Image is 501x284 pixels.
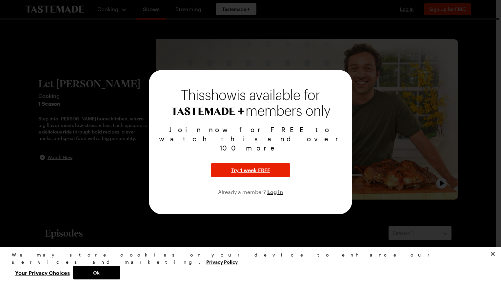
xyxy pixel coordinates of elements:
span: members only [246,104,331,118]
img: Tastemade+ [171,107,244,115]
button: Ok [73,266,120,279]
div: We may store cookies on your device to enhance our services and marketing. [12,251,484,266]
button: Try 1 week FREE [211,163,290,177]
div: Privacy [12,251,484,279]
button: Log in [267,188,283,196]
button: Close [486,247,500,261]
button: Your Privacy Choices [12,266,73,279]
span: Try 1 week FREE [231,166,270,174]
a: More information about your privacy, opens in a new tab [206,258,238,265]
p: Join now for FREE to watch this and over 100 more [157,125,344,152]
span: Already a member? [218,189,267,195]
span: This show is available for [181,89,320,102]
